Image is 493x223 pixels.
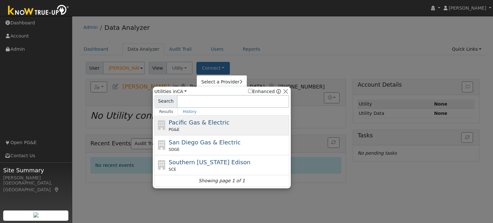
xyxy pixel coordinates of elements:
a: Map [54,187,60,192]
span: Site Summary [3,166,69,175]
span: SCE [169,167,177,172]
a: Select a Provider [197,78,247,87]
div: [GEOGRAPHIC_DATA], [GEOGRAPHIC_DATA] [3,180,69,193]
label: Enhanced [248,88,275,95]
span: Pacific Gas & Electric [169,119,229,126]
a: History [178,108,201,116]
span: SDGE [169,147,180,152]
img: retrieve [33,212,39,218]
span: Search [154,95,177,108]
img: Know True-Up [5,4,72,18]
span: Show enhanced providers [248,88,281,95]
span: San Diego Gas & Electric [169,139,241,146]
div: [PERSON_NAME] [3,175,69,181]
span: Utilities in [154,88,187,95]
span: [PERSON_NAME] [449,5,486,11]
a: CA [177,89,187,94]
i: Showing page 1 of 1 [199,177,245,184]
a: Enhanced Providers [276,89,281,94]
input: Enhanced [248,89,252,93]
a: Results [154,108,178,116]
span: PG&E [169,127,179,133]
span: Southern [US_STATE] Edison [169,159,251,166]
